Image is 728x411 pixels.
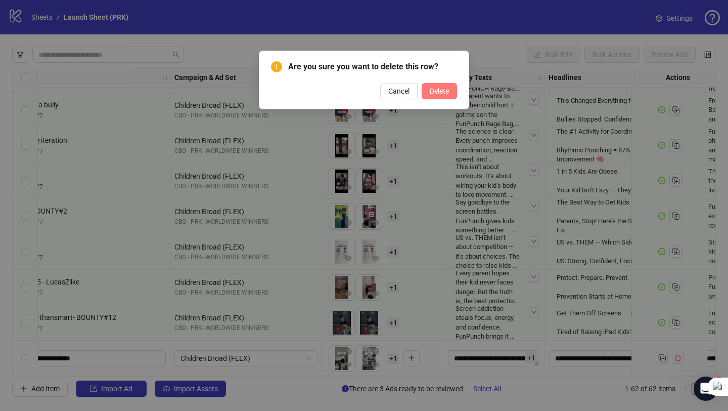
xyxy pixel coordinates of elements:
span: Delete [430,87,449,95]
span: 4 [714,377,722,385]
button: Delete [422,83,457,99]
span: Cancel [388,87,409,95]
span: exclamation-circle [271,61,282,72]
button: Cancel [380,83,418,99]
iframe: Intercom live chat [694,377,718,401]
span: Are you sure you want to delete this row? [288,61,457,73]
